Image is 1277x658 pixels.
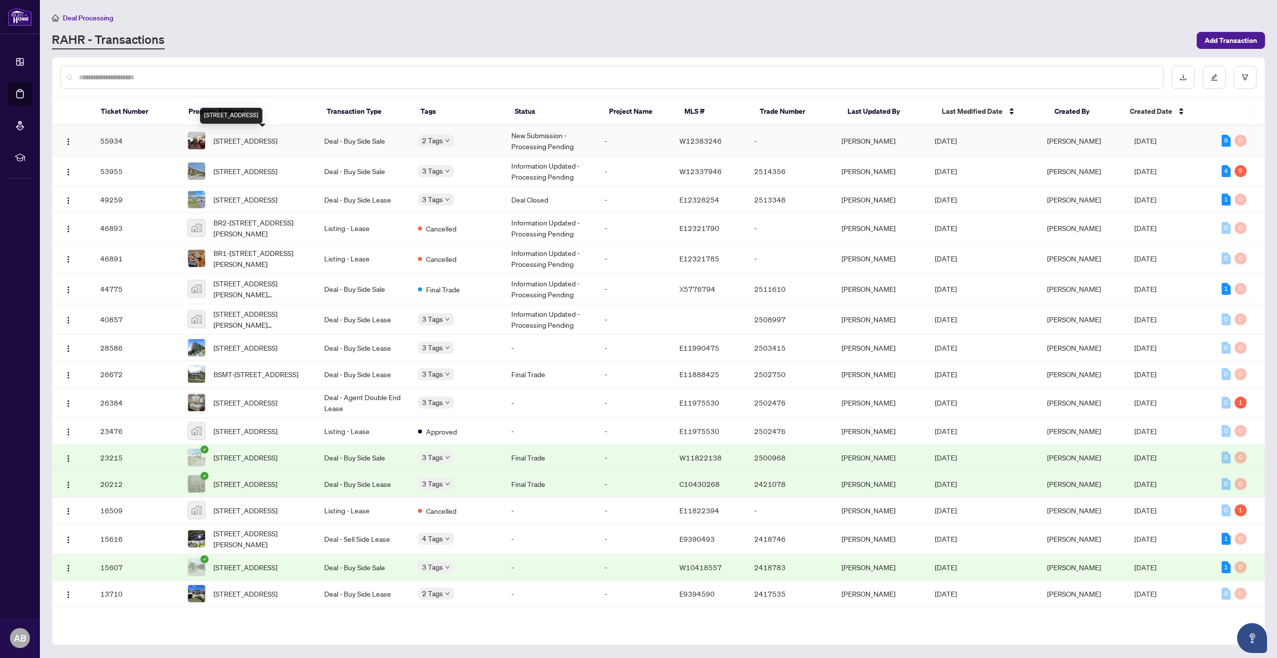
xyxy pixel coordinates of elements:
td: Listing - Lease [316,418,410,444]
button: edit [1203,66,1226,89]
td: [PERSON_NAME] [834,361,927,388]
td: 2502476 [746,418,834,444]
img: Logo [64,591,72,599]
div: 0 [1235,451,1247,463]
span: [STREET_ADDRESS][PERSON_NAME][PERSON_NAME] [213,308,309,330]
div: 0 [1222,313,1231,325]
img: thumbnail-img [188,280,205,297]
span: [DATE] [935,427,957,436]
td: Final Trade [503,471,597,497]
span: [DATE] [935,589,957,598]
img: Logo [64,481,72,489]
img: thumbnail-img [188,530,205,547]
td: 28586 [92,335,180,361]
span: [PERSON_NAME] [1047,453,1101,462]
span: [PERSON_NAME] [1047,370,1101,379]
span: [DATE] [935,254,957,263]
img: thumbnail-img [188,559,205,576]
span: [PERSON_NAME] [1047,479,1101,488]
span: [DATE] [935,506,957,515]
span: [DATE] [1134,427,1156,436]
div: 0 [1235,425,1247,437]
span: [STREET_ADDRESS] [213,426,277,437]
th: Tags [413,98,507,126]
td: 23215 [92,444,180,471]
span: E11822394 [679,506,719,515]
td: 20212 [92,471,180,497]
span: [DATE] [1134,479,1156,488]
span: [DATE] [935,136,957,145]
span: [PERSON_NAME] [1047,398,1101,407]
span: [DATE] [935,343,957,352]
span: E12321790 [679,223,719,232]
td: [PERSON_NAME] [834,335,927,361]
span: [STREET_ADDRESS] [213,397,277,408]
span: 2 Tags [422,588,443,599]
span: download [1180,74,1187,81]
td: Listing - Lease [316,213,410,243]
div: 0 [1222,368,1231,380]
div: 0 [1222,342,1231,354]
span: [PERSON_NAME] [1047,315,1101,324]
span: E11990475 [679,343,719,352]
button: Logo [60,423,76,439]
img: thumbnail-img [188,423,205,439]
td: [PERSON_NAME] [834,243,927,274]
div: 1 [1222,194,1231,206]
th: Trade Number [752,98,840,126]
span: Add Transaction [1205,32,1257,48]
span: Cancelled [426,505,456,516]
td: [PERSON_NAME] [834,156,927,187]
td: Deal - Buy Side Sale [316,156,410,187]
span: [PERSON_NAME] [1047,589,1101,598]
span: down [445,481,450,486]
span: E9390493 [679,534,715,543]
button: Logo [60,502,76,518]
span: [DATE] [1134,453,1156,462]
div: 0 [1222,397,1231,409]
span: [DATE] [1134,563,1156,572]
td: - [597,156,671,187]
td: Deal Closed [503,187,597,213]
button: Add Transaction [1197,32,1265,49]
button: Logo [60,340,76,356]
td: - [503,418,597,444]
span: check-circle [201,445,209,453]
td: Information Updated - Processing Pending [503,213,597,243]
td: [PERSON_NAME] [834,126,927,156]
span: check-circle [201,472,209,480]
th: MLS # [676,98,752,126]
img: thumbnail-img [188,585,205,602]
img: thumbnail-img [188,311,205,328]
span: BSMT-[STREET_ADDRESS] [213,369,298,380]
td: Listing - Lease [316,243,410,274]
td: 44775 [92,274,180,304]
button: Logo [60,311,76,327]
th: Project Name [601,98,676,126]
span: down [445,455,450,460]
span: Created Date [1130,106,1172,117]
td: - [597,471,671,497]
div: 0 [1235,222,1247,234]
img: thumbnail-img [188,191,205,208]
td: Information Updated - Processing Pending [503,243,597,274]
td: Deal - Buy Side Sale [316,274,410,304]
td: - [597,243,671,274]
img: Logo [64,138,72,146]
span: [DATE] [1134,534,1156,543]
button: Logo [60,559,76,575]
td: Deal - Buy Side Lease [316,471,410,497]
td: 2500968 [746,444,834,471]
span: down [445,372,450,377]
span: W11822138 [679,453,722,462]
a: RAHR - Transactions [52,31,165,49]
span: 3 Tags [422,165,443,177]
td: Information Updated - Processing Pending [503,156,597,187]
td: - [597,126,671,156]
th: Status [507,98,601,126]
img: thumbnail-img [188,132,205,149]
td: 40857 [92,304,180,335]
td: 53955 [92,156,180,187]
th: Ticket Number [93,98,181,126]
span: down [445,317,450,322]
